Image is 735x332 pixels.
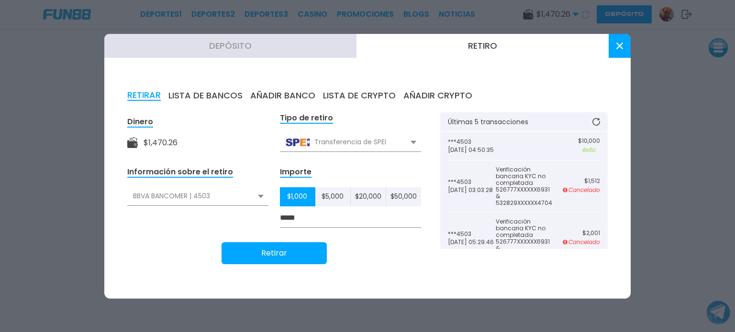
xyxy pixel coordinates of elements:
button: Retiro [356,34,609,58]
button: RETIRAR [127,90,161,101]
p: éxito [578,146,600,154]
button: AÑADIR CRYPTO [403,90,472,101]
button: Depósito [104,34,356,58]
button: $1,000 [280,187,315,206]
div: Tipo de retiro [280,113,333,124]
div: BBVA BANCOMER | 4503 [127,187,268,205]
p: Últimas 5 transacciones [448,118,528,125]
p: Verificación bancaria KYC no completada 526777XXXXXX6931 & 532829XXXXXX4704 [496,218,552,258]
button: LISTA DE CRYPTO [323,90,396,101]
p: $ 1,512 [563,178,600,184]
button: LISTA DE BANCOS [168,90,243,101]
button: $20,000 [351,187,386,206]
p: [DATE] 04:50:35 [448,147,524,153]
p: $ 2,001 [563,230,600,236]
p: Verificación bancaria KYC no completada 526777XXXXXX6931 & 532829XXXXXX4704 [496,166,552,206]
p: $ 10,000 [578,138,600,144]
div: Información sobre el retiro [127,167,233,178]
div: $ 1,470.26 [144,137,178,149]
button: $50,000 [386,187,421,206]
div: Dinero [127,117,153,128]
div: Importe [280,167,312,178]
img: Transferencia de SPEI [286,139,310,146]
div: Transferencia de SPEI [280,133,421,151]
p: [DATE] 03:03:28 [448,187,496,193]
button: Retirar [222,242,327,264]
button: $5,000 [315,187,351,206]
p: [DATE] 05:29:46 [448,239,496,246]
p: Cancelado [563,238,600,246]
button: AÑADIR BANCO [250,90,315,101]
p: Cancelado [563,186,600,194]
